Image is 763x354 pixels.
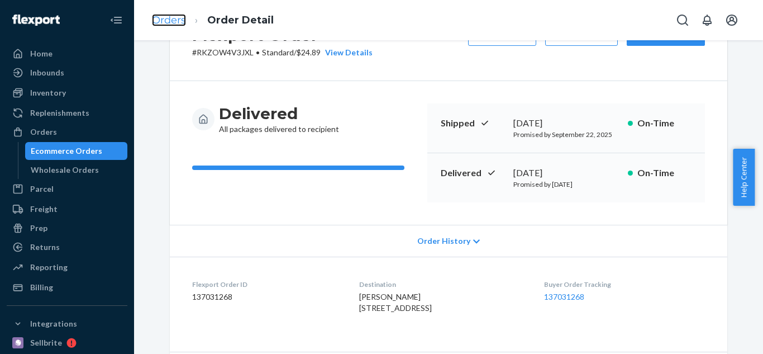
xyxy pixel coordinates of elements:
dt: Flexport Order ID [192,280,341,289]
p: Shipped [441,117,504,130]
div: Orders [30,126,57,138]
a: Order Detail [207,14,274,26]
a: Prep [7,219,127,237]
div: Wholesale Orders [31,164,99,176]
span: [PERSON_NAME] [STREET_ADDRESS] [359,292,432,313]
img: Flexport logo [12,15,60,26]
div: [DATE] [513,167,619,180]
a: Replenishments [7,104,127,122]
button: Open account menu [721,9,743,31]
span: • [256,48,260,57]
div: Ecommerce Orders [31,145,102,157]
div: All packages delivered to recipient [219,103,339,135]
button: Help Center [733,149,755,206]
a: Parcel [7,180,127,198]
div: Inventory [30,87,66,98]
a: Orders [7,123,127,141]
h3: Delivered [219,103,339,124]
p: Promised by September 22, 2025 [513,130,619,139]
div: Returns [30,242,60,253]
div: Prep [30,223,47,234]
dt: Destination [359,280,526,289]
span: Standard [262,48,294,57]
button: Integrations [7,315,127,333]
a: Ecommerce Orders [25,142,128,160]
ol: breadcrumbs [143,4,283,37]
div: Reporting [30,262,68,273]
div: [DATE] [513,117,619,130]
div: Freight [30,204,58,215]
a: Sellbrite [7,334,127,352]
a: Returns [7,238,127,256]
div: Integrations [30,318,77,329]
div: Replenishments [30,107,89,119]
button: Open notifications [696,9,718,31]
button: View Details [321,47,373,58]
a: 137031268 [544,292,584,301]
div: Billing [30,282,53,293]
span: Order History [417,235,470,247]
div: Parcel [30,183,54,195]
div: Home [30,48,53,59]
p: On-Time [637,167,692,180]
p: Promised by [DATE] [513,180,619,189]
dd: 137031268 [192,291,341,303]
p: Delivered [441,167,504,180]
div: Sellbrite [30,337,62,348]
p: On-Time [637,117,692,130]
a: Reporting [7,258,127,276]
a: Billing [7,279,127,296]
a: Wholesale Orders [25,161,128,179]
dt: Buyer Order Tracking [544,280,705,289]
a: Freight [7,200,127,218]
button: Close Navigation [105,9,127,31]
a: Inbounds [7,64,127,82]
p: # RKZOW4V3JXL / $24.89 [192,47,373,58]
button: Open Search Box [671,9,694,31]
a: Home [7,45,127,63]
a: Inventory [7,84,127,102]
a: Orders [152,14,186,26]
div: Inbounds [30,67,64,78]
